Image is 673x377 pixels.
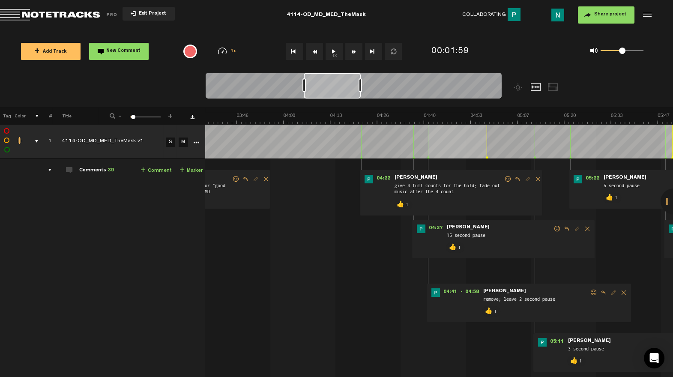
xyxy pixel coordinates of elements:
[79,167,114,174] div: Comments
[62,138,173,146] div: Click to edit the title
[482,288,527,294] span: [PERSON_NAME]
[179,167,184,174] span: +
[40,138,53,146] div: Click to change the order number
[394,182,504,198] span: give 4 full counts for the hold; fade out music after the 4 count
[396,200,405,210] p: 👍
[206,48,248,55] div: 1x
[385,43,402,60] button: Loop
[365,175,373,183] img: ACg8ocK2_7AM7z2z6jSroFv8AAIBqvSsYiLxF7dFzk16-E4UVv09gA=s96-c
[523,176,533,182] span: Edit comment
[306,43,323,60] button: Rewind
[218,48,227,54] img: speedometer.svg
[493,306,498,317] p: 1
[326,43,343,60] button: 1x
[446,231,553,241] span: 15 second pause
[440,288,461,297] span: 04:41
[190,115,194,119] a: Download comments
[572,226,582,232] span: Edit comment
[512,176,523,182] span: Reply to comment
[373,175,394,183] span: 04:22
[582,226,592,232] span: Delete comment
[547,338,567,347] span: 05:11
[21,43,81,60] button: +Add Track
[35,48,39,55] span: +
[52,124,163,159] td: Click to edit the title 4114-OD_MD_MED_TheMask v1
[538,338,547,347] img: ACg8ocK2_7AM7z2z6jSroFv8AAIBqvSsYiLxF7dFzk16-E4UVv09gA=s96-c
[562,226,572,232] span: Reply to comment
[603,175,647,181] span: [PERSON_NAME]
[261,176,271,182] span: Delete comment
[394,175,438,181] span: [PERSON_NAME]
[582,175,603,183] span: 05:22
[567,338,612,344] span: [PERSON_NAME]
[533,176,543,182] span: Delete comment
[117,112,123,117] span: -
[230,49,236,54] span: 1x
[13,107,26,124] th: Color
[619,290,629,296] span: Delete comment
[598,290,608,296] span: Reply to comment
[52,107,98,124] th: Title
[578,6,634,24] button: Share project
[405,200,410,210] p: 1
[27,137,40,146] div: comments, stamps & drawings
[39,107,52,124] th: #
[12,124,25,159] td: Change the color of the waveform
[461,288,482,297] span: - 04:58
[485,306,493,317] p: 👍
[608,290,619,296] span: Edit comment
[570,356,578,366] p: 👍
[179,138,188,147] a: M
[166,138,175,147] a: S
[578,356,583,366] p: 1
[345,43,362,60] button: Fast Forward
[551,9,564,21] img: ACg8ocLu3IjZ0q4g3Sv-67rBggf13R-7caSq40_txJsJBEcwv2RmFg=s96-c
[136,12,166,16] span: Exit Project
[141,167,145,174] span: +
[425,224,446,233] span: 04:37
[614,193,619,203] p: 1
[482,295,589,305] span: remove; leave 2 second pause
[508,8,520,21] img: ACg8ocK2_7AM7z2z6jSroFv8AAIBqvSsYiLxF7dFzk16-E4UVv09gA=s96-c
[449,242,457,253] p: 👍
[183,45,197,58] div: {{ tooltip_message }}
[123,7,175,21] button: Exit Project
[167,112,174,117] span: +
[594,12,626,17] span: Share project
[446,224,491,230] span: [PERSON_NAME]
[605,193,614,203] p: 👍
[431,45,469,58] div: 00:01:59
[40,166,53,174] div: comments
[35,50,67,54] span: Add Track
[644,348,664,368] div: Open Intercom Messenger
[431,288,440,297] img: ACg8ocK2_7AM7z2z6jSroFv8AAIBqvSsYiLxF7dFzk16-E4UVv09gA=s96-c
[89,43,149,60] button: New Comment
[179,166,203,176] a: Marker
[574,175,582,183] img: ACg8ocK2_7AM7z2z6jSroFv8AAIBqvSsYiLxF7dFzk16-E4UVv09gA=s96-c
[365,43,382,60] button: Go to end
[192,138,200,146] a: More
[14,137,27,145] div: Change the color of the waveform
[106,49,141,54] span: New Comment
[25,124,39,159] td: comments, stamps & drawings
[251,176,261,182] span: Edit comment
[240,176,251,182] span: Reply to comment
[141,166,172,176] a: Comment
[462,8,524,21] div: Collaborating
[286,43,303,60] button: Go to beginning
[108,168,114,173] span: 39
[457,242,462,253] p: 1
[39,124,52,159] td: Click to change the order number 1
[417,224,425,233] img: ACg8ocK2_7AM7z2z6jSroFv8AAIBqvSsYiLxF7dFzk16-E4UVv09gA=s96-c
